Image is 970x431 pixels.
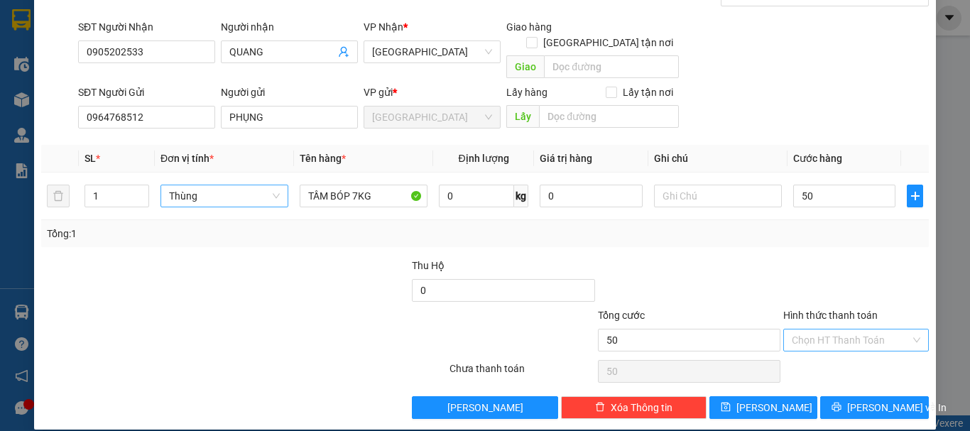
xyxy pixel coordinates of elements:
[169,185,280,207] span: Thùng
[540,153,592,164] span: Giá trị hàng
[6,8,133,37] p: Gửi:
[372,107,492,128] span: Đà Lạt
[135,59,220,77] span: 0898168564
[135,39,189,57] span: A NUỐT
[300,153,346,164] span: Tên hàng
[540,185,642,207] input: 0
[648,145,788,173] th: Ghi chú
[85,153,96,164] span: SL
[598,310,645,321] span: Tổng cước
[514,185,528,207] span: kg
[6,59,91,77] span: 0977979131
[372,41,492,62] span: Đà Nẵng
[538,35,679,50] span: [GEOGRAPHIC_DATA] tận nơi
[847,400,947,415] span: [PERSON_NAME] và In
[783,310,878,321] label: Hình thức thanh toán
[412,396,557,419] button: [PERSON_NAME]
[506,21,552,33] span: Giao hàng
[721,402,731,413] span: save
[134,99,163,114] span: CC:
[364,21,403,33] span: VP Nhận
[221,19,358,35] div: Người nhận
[364,84,501,100] div: VP gửi
[539,105,679,128] input: Dọc đường
[412,260,445,271] span: Thu Hộ
[561,396,707,419] button: deleteXóa Thông tin
[221,84,358,100] div: Người gửi
[820,396,929,419] button: printer[PERSON_NAME] và In
[617,84,679,100] span: Lấy tận nơi
[135,8,262,37] p: Nhận:
[6,39,50,57] span: HƯNG
[506,87,547,98] span: Lấy hàng
[135,79,161,92] span: Giao:
[448,361,596,386] div: Chưa thanh toán
[654,185,782,207] input: Ghi Chú
[338,46,349,58] span: user-add
[447,400,523,415] span: [PERSON_NAME]
[47,185,70,207] button: delete
[506,105,539,128] span: Lấy
[458,153,508,164] span: Định lượng
[611,400,672,415] span: Xóa Thông tin
[506,55,544,78] span: Giao
[47,226,376,241] div: Tổng: 1
[544,55,679,78] input: Dọc đường
[300,185,427,207] input: VD: Bàn, Ghế
[155,99,163,114] span: 0
[6,21,133,37] span: [GEOGRAPHIC_DATA]
[6,79,27,92] span: Lấy:
[29,99,72,114] span: 50.000
[793,153,842,164] span: Cước hàng
[5,99,26,114] span: CR:
[135,21,262,37] span: [GEOGRAPHIC_DATA]
[736,400,812,415] span: [PERSON_NAME]
[832,402,841,413] span: printer
[907,185,923,207] button: plus
[595,402,605,413] span: delete
[78,19,215,35] div: SĐT Người Nhận
[908,190,922,202] span: plus
[160,153,214,164] span: Đơn vị tính
[78,84,215,100] div: SĐT Người Gửi
[709,396,818,419] button: save[PERSON_NAME]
